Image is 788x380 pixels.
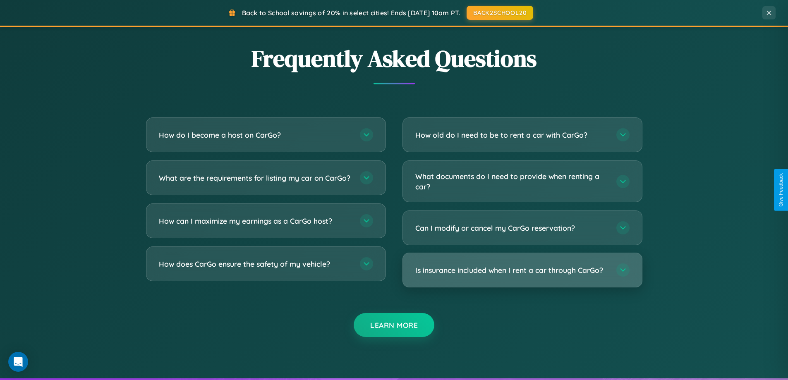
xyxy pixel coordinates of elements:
[415,265,608,275] h3: Is insurance included when I rent a car through CarGo?
[778,173,784,207] div: Give Feedback
[467,6,533,20] button: BACK2SCHOOL20
[146,43,642,74] h2: Frequently Asked Questions
[159,216,352,226] h3: How can I maximize my earnings as a CarGo host?
[415,171,608,191] h3: What documents do I need to provide when renting a car?
[159,130,352,140] h3: How do I become a host on CarGo?
[159,173,352,183] h3: What are the requirements for listing my car on CarGo?
[159,259,352,269] h3: How does CarGo ensure the safety of my vehicle?
[242,9,460,17] span: Back to School savings of 20% in select cities! Ends [DATE] 10am PT.
[354,313,434,337] button: Learn More
[415,130,608,140] h3: How old do I need to be to rent a car with CarGo?
[8,352,28,372] div: Open Intercom Messenger
[415,223,608,233] h3: Can I modify or cancel my CarGo reservation?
